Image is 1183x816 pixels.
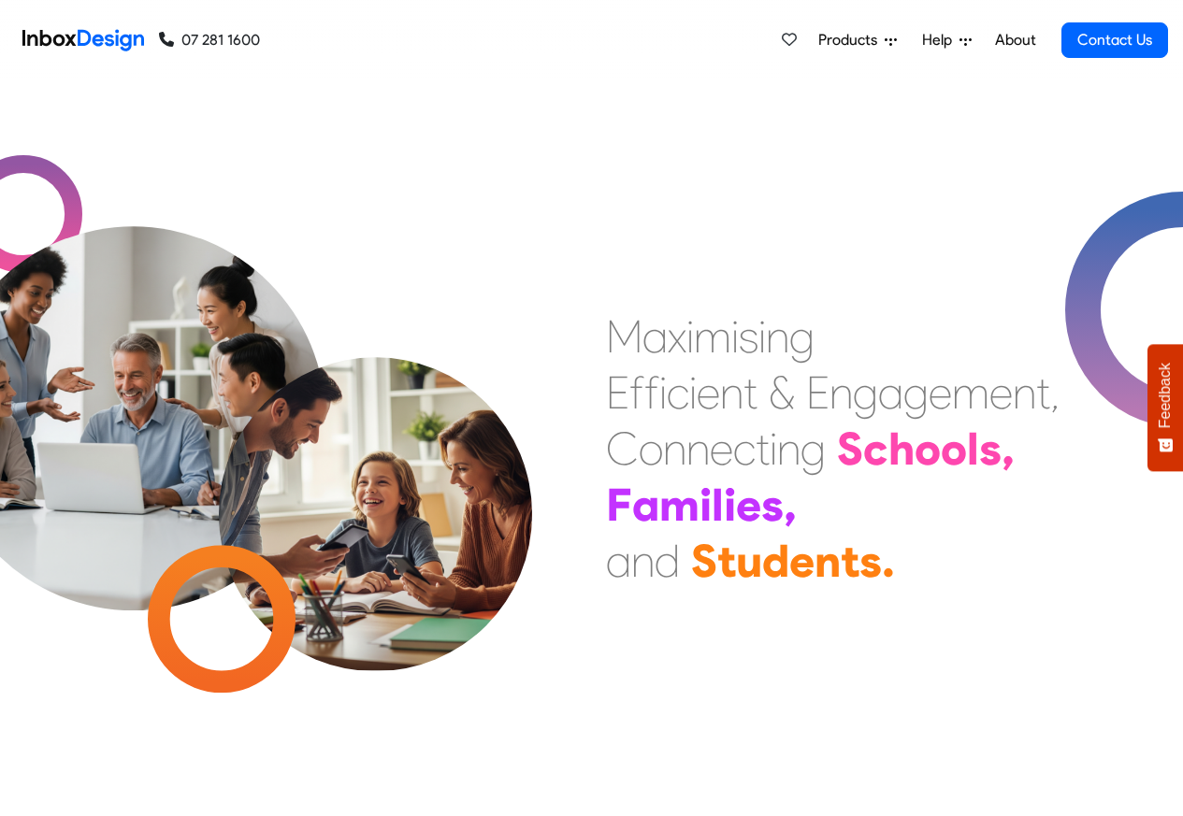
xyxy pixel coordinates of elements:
span: Products [818,29,885,51]
div: t [743,365,757,421]
div: , [1050,365,1060,421]
div: Maximising Efficient & Engagement, Connecting Schools, Families, and Students. [606,308,1060,589]
div: t [756,421,770,477]
div: C [606,421,639,477]
a: About [989,21,1041,59]
a: 07 281 1600 [159,29,260,51]
div: s [979,421,1002,477]
div: e [710,421,733,477]
div: M [606,308,642,365]
span: Feedback [1157,363,1174,428]
div: n [815,533,841,589]
div: F [606,477,632,533]
div: E [606,365,629,421]
div: S [837,421,863,477]
img: parents_with_child.png [180,279,571,671]
div: c [667,365,689,421]
div: m [952,365,989,421]
div: , [1002,421,1015,477]
div: x [668,308,686,365]
div: n [663,421,686,477]
div: . [882,533,895,589]
div: s [739,308,758,365]
div: l [967,421,979,477]
button: Feedback - Show survey [1147,344,1183,471]
div: e [989,365,1013,421]
div: & [769,365,795,421]
div: t [1036,365,1050,421]
div: m [694,308,731,365]
div: n [777,421,801,477]
span: Help [922,29,959,51]
div: e [789,533,815,589]
div: i [758,308,766,365]
div: o [915,421,941,477]
div: n [766,308,789,365]
div: a [632,477,659,533]
div: h [888,421,915,477]
div: n [830,365,853,421]
div: o [941,421,967,477]
div: d [762,533,789,589]
div: E [806,365,830,421]
div: n [631,533,655,589]
a: Help [915,21,979,59]
div: a [606,533,631,589]
div: e [736,477,761,533]
div: u [736,533,762,589]
div: t [841,533,859,589]
div: g [853,365,878,421]
div: m [659,477,700,533]
div: a [642,308,668,365]
div: s [761,477,784,533]
div: i [770,421,777,477]
div: e [697,365,720,421]
div: d [655,533,680,589]
div: i [686,308,694,365]
div: a [878,365,903,421]
div: l [712,477,724,533]
div: f [644,365,659,421]
div: t [717,533,736,589]
div: n [1013,365,1036,421]
div: g [903,365,929,421]
div: i [731,308,739,365]
div: i [659,365,667,421]
div: , [784,477,797,533]
a: Contact Us [1061,22,1168,58]
div: f [629,365,644,421]
div: s [859,533,882,589]
a: Products [811,21,904,59]
div: S [691,533,717,589]
div: n [686,421,710,477]
div: e [929,365,952,421]
div: i [689,365,697,421]
div: g [789,308,815,365]
div: i [724,477,736,533]
div: g [801,421,826,477]
div: c [733,421,756,477]
div: o [639,421,663,477]
div: n [720,365,743,421]
div: i [700,477,712,533]
div: c [863,421,888,477]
